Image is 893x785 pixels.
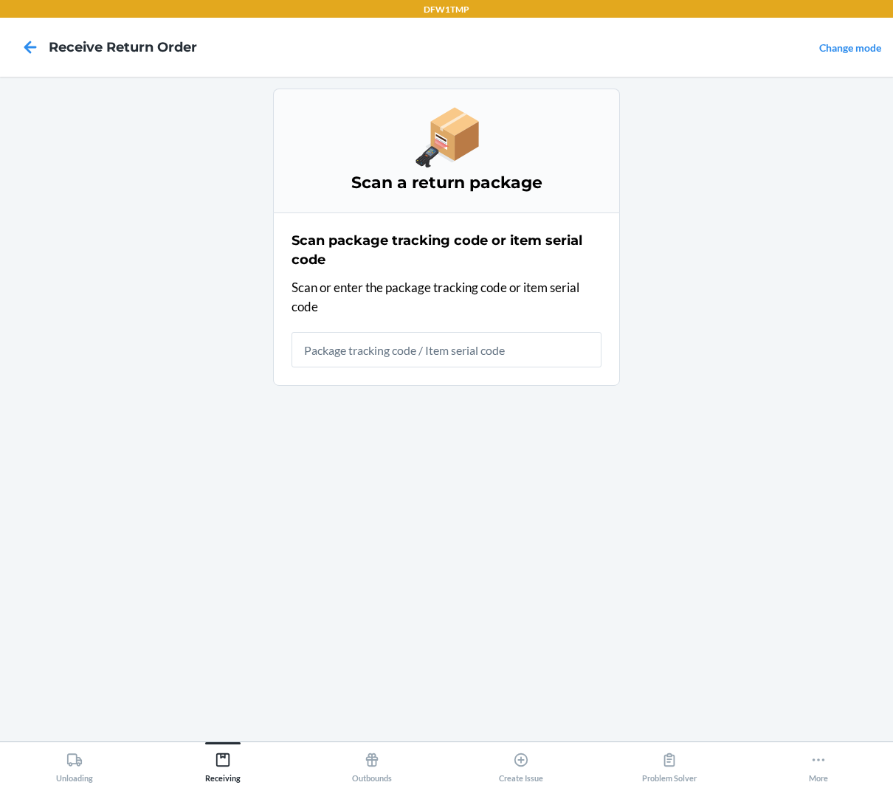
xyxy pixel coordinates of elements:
div: Problem Solver [642,746,697,783]
p: DFW1TMP [424,3,469,16]
button: Receiving [149,742,298,783]
button: Problem Solver [596,742,745,783]
h4: Receive Return Order [49,38,197,57]
button: More [744,742,893,783]
h2: Scan package tracking code or item serial code [292,231,601,269]
div: Outbounds [352,746,392,783]
p: Scan or enter the package tracking code or item serial code [292,278,601,316]
div: Create Issue [499,746,543,783]
h3: Scan a return package [292,171,601,195]
button: Outbounds [297,742,446,783]
div: Receiving [205,746,241,783]
button: Create Issue [446,742,596,783]
div: More [809,746,828,783]
a: Change mode [819,41,881,54]
div: Unloading [56,746,93,783]
input: Package tracking code / Item serial code [292,332,601,367]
